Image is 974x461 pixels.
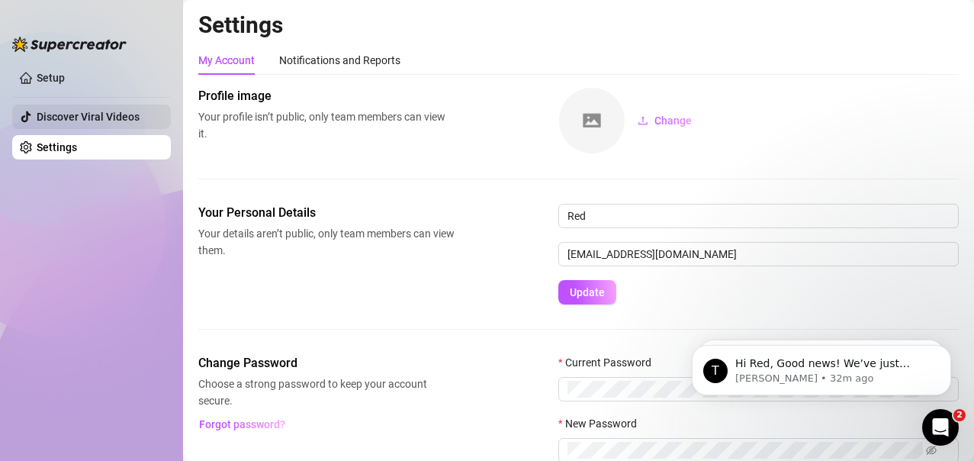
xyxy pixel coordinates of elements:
button: Change [625,108,704,133]
input: Enter new email [558,242,959,266]
span: upload [638,115,648,126]
span: Choose a strong password to keep your account secure. [198,376,455,409]
label: Current Password [558,354,661,371]
span: Your details aren’t public, only team members can view them. [198,225,455,259]
span: Change Password [198,354,455,372]
span: Change [654,114,692,127]
img: logo-BBDzfeDw.svg [12,37,127,52]
button: Update [558,280,616,305]
h2: Settings [198,11,959,40]
span: 2 [953,409,966,421]
input: Current Password [567,381,923,398]
span: Your Personal Details [198,204,455,222]
span: Update [570,286,605,298]
a: Setup [37,72,65,84]
span: Profile image [198,87,455,105]
button: Forgot password? [198,412,285,437]
span: Forgot password? [199,418,285,430]
div: Notifications and Reports [279,52,400,69]
div: My Account [198,52,255,69]
iframe: Intercom live chat [922,409,959,446]
label: New Password [558,415,647,432]
span: Your profile isn’t public, only team members can view it. [198,108,455,142]
a: Settings [37,141,77,153]
iframe: Intercom notifications message [669,313,974,420]
input: Enter name [558,204,959,228]
a: Discover Viral Videos [37,111,140,123]
input: New Password [567,442,923,459]
span: eye-invisible [926,445,937,456]
img: square-placeholder.png [559,88,625,153]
